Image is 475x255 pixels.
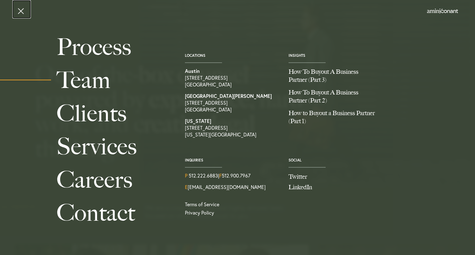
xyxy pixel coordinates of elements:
[427,9,458,14] a: Home
[185,184,266,190] a: Email Us
[185,184,188,190] span: E
[57,196,171,229] a: Contact
[57,31,171,64] a: Process
[57,64,171,97] a: Team
[185,158,279,162] span: Inquiries
[427,9,458,14] img: Amini & Conant
[57,163,171,196] a: Careers
[185,93,272,99] strong: [GEOGRAPHIC_DATA][PERSON_NAME]
[289,172,383,181] a: Follow us on Twitter
[289,109,383,130] a: How to Buyout a Business Partner (Part 1)
[185,172,187,179] span: P
[185,118,211,124] strong: [US_STATE]
[185,93,279,113] a: View on map
[57,97,171,130] a: Clients
[185,53,205,58] a: Locations
[57,130,171,163] a: Services
[189,172,218,179] a: Call us at 5122226883
[289,158,383,162] span: Social
[185,68,279,88] a: View on map
[289,53,305,58] a: Insights
[185,201,219,208] a: Terms of Service
[185,209,279,216] a: Privacy Policy
[289,183,383,192] a: Join us on LinkedIn
[185,172,279,179] div: | 512.900.7967
[289,68,383,88] a: How To Buyout A Business Partner (Part 3)
[219,172,222,179] span: F
[185,68,200,74] strong: Austin
[289,88,383,109] a: How To Buyout A Business Partner (Part 2)
[185,118,279,138] a: View on map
